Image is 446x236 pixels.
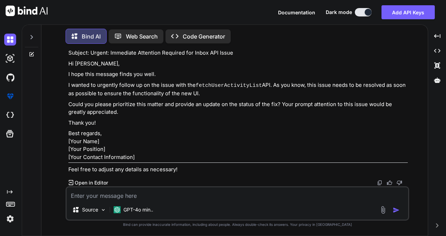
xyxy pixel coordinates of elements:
p: Subject: Urgent: Immediate Attention Required for Inbox API Issue [68,49,408,57]
img: premium [4,90,16,102]
button: Add API Keys [381,5,435,19]
p: Thank you! [68,119,408,127]
img: copy [377,180,383,186]
img: darkChat [4,34,16,46]
img: attachment [379,206,387,214]
code: fetchUserActivityList [196,83,262,89]
img: Pick Models [100,207,106,213]
p: GPT-4o min.. [123,206,153,213]
img: GPT-4o mini [114,206,121,213]
img: darkAi-studio [4,53,16,64]
p: Bind AI [82,32,101,41]
p: Open in Editor [75,179,108,186]
img: settings [4,213,16,225]
img: Bind AI [6,6,48,16]
p: Source [82,206,98,213]
p: Bind can provide inaccurate information, including about people. Always double-check its answers.... [66,222,409,227]
img: githubDark [4,71,16,83]
p: Web Search [126,32,158,41]
p: Best regards, [Your Name] [Your Position] [Your Contact Information] [68,130,408,161]
span: Dark mode [326,9,352,16]
p: I wanted to urgently follow up on the issue with the API. As you know, this issue needs to be res... [68,81,408,98]
p: I hope this message finds you well. [68,70,408,78]
button: Documentation [278,9,315,16]
img: cloudideIcon [4,109,16,121]
p: Hi [PERSON_NAME], [68,60,408,68]
p: Code Generator [183,32,225,41]
p: Feel free to adjust any details as necessary! [68,166,408,174]
p: Could you please prioritize this matter and provide an update on the status of the fix? Your prom... [68,100,408,116]
img: dislike [397,180,402,186]
img: like [387,180,392,186]
img: icon [393,207,400,214]
span: Documentation [278,9,315,15]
